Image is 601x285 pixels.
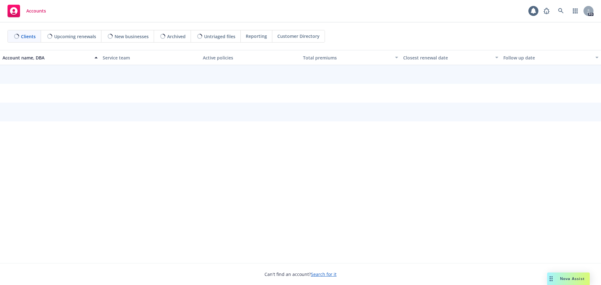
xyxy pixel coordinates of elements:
[547,272,590,285] button: Nova Assist
[5,2,49,20] a: Accounts
[54,33,96,40] span: Upcoming renewals
[277,33,320,39] span: Customer Directory
[204,33,235,40] span: Untriaged files
[503,54,592,61] div: Follow up date
[547,272,555,285] div: Drag to move
[300,50,401,65] button: Total premiums
[115,33,149,40] span: New businesses
[200,50,300,65] button: Active policies
[303,54,391,61] div: Total premiums
[401,50,501,65] button: Closest renewal date
[246,33,267,39] span: Reporting
[540,5,553,17] a: Report a Bug
[560,276,585,281] span: Nova Assist
[569,5,582,17] a: Switch app
[403,54,491,61] div: Closest renewal date
[3,54,91,61] div: Account name, DBA
[555,5,567,17] a: Search
[100,50,200,65] button: Service team
[103,54,198,61] div: Service team
[265,271,336,277] span: Can't find an account?
[311,271,336,277] a: Search for it
[26,8,46,13] span: Accounts
[167,33,186,40] span: Archived
[21,33,36,40] span: Clients
[203,54,298,61] div: Active policies
[501,50,601,65] button: Follow up date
